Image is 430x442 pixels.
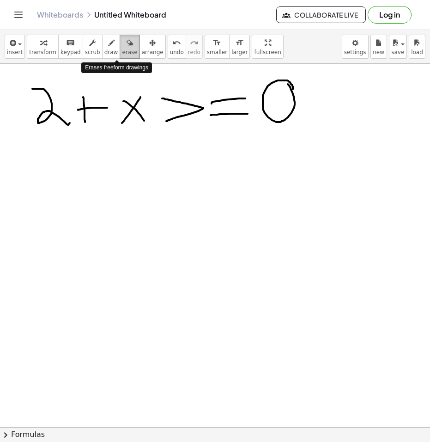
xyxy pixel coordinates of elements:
[120,35,139,59] button: erase
[81,62,152,73] div: Erases freeform drawings
[27,35,59,59] button: transform
[58,35,83,59] button: keyboardkeypad
[276,6,366,23] button: Collaborate Live
[61,49,81,55] span: keypad
[83,35,103,59] button: scrub
[170,49,184,55] span: undo
[205,35,230,59] button: format_sizesmaller
[229,35,250,59] button: format_sizelarger
[186,35,203,59] button: redoredo
[284,11,358,19] span: Collaborate Live
[7,49,23,55] span: insert
[11,7,26,22] button: Toggle navigation
[212,37,221,49] i: format_size
[368,6,412,24] button: Log in
[231,49,248,55] span: larger
[66,37,75,49] i: keyboard
[411,49,423,55] span: load
[188,49,200,55] span: redo
[235,37,244,49] i: format_size
[37,10,83,19] a: Whiteboards
[122,49,137,55] span: erase
[254,49,281,55] span: fullscreen
[344,49,366,55] span: settings
[190,37,199,49] i: redo
[85,49,100,55] span: scrub
[252,35,283,59] button: fullscreen
[389,35,407,59] button: save
[370,35,387,59] button: new
[104,49,118,55] span: draw
[142,49,164,55] span: arrange
[207,49,227,55] span: smaller
[29,49,56,55] span: transform
[342,35,369,59] button: settings
[391,49,404,55] span: save
[409,35,425,59] button: load
[5,35,25,59] button: insert
[373,49,384,55] span: new
[139,35,166,59] button: arrange
[102,35,121,59] button: draw
[168,35,186,59] button: undoundo
[172,37,181,49] i: undo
